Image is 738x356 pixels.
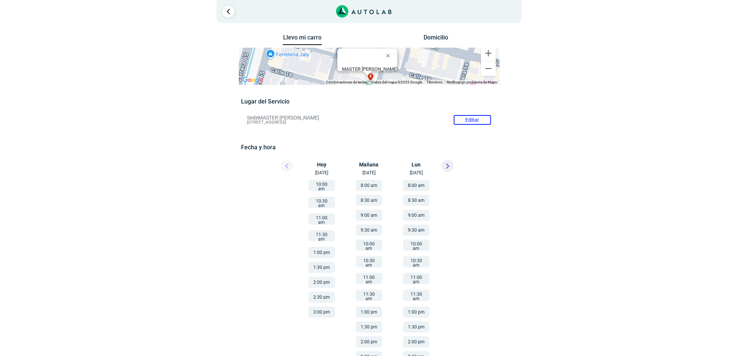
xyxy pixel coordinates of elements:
[403,180,430,191] button: 8:00 am
[308,180,335,191] button: 10:00 am
[336,7,392,15] a: Link al sitio de autolab
[308,230,335,241] button: 11:30 am
[308,292,335,303] button: 2:30 pm
[356,180,382,191] button: 8:00 am
[356,306,382,318] button: 1:00 pm
[372,80,422,84] span: Datos del mapa ©2025 Google
[356,239,382,251] button: 10:00 am
[403,336,430,347] button: 2:00 pm
[356,273,382,284] button: 11:00 am
[308,247,335,258] button: 1:00 pm
[403,273,430,284] button: 11:00 am
[308,197,335,208] button: 10:30 am
[356,210,382,221] button: 9:00 am
[356,321,382,333] button: 1:30 pm
[403,321,430,333] button: 1:30 pm
[342,66,397,77] div: [STREET_ADDRESS]
[342,66,397,72] b: MASTER [PERSON_NAME]
[356,225,382,236] button: 9:30 am
[308,277,335,288] button: 2:00 pm
[222,6,234,18] a: Ir al paso anterior
[241,98,497,105] h5: Lugar del Servicio
[403,210,430,221] button: 9:00 am
[447,80,497,84] a: Notificar un problema de Maps
[326,80,367,85] button: Combinaciones de teclas
[403,256,430,267] button: 10:30 am
[241,144,497,151] h5: Fecha y hora
[403,195,430,206] button: 8:30 am
[403,306,430,318] button: 1:00 pm
[241,75,265,85] a: Abre esta zona en Google Maps (se abre en una nueva ventana)
[427,80,443,84] a: Términos (se abre en una nueva pestaña)
[403,290,430,301] button: 11:30 am
[370,73,372,80] span: e
[356,195,382,206] button: 8:30 am
[481,46,496,61] button: Ampliar
[283,34,322,45] button: Llevo mi carro
[416,34,455,45] button: Domicilio
[308,262,335,273] button: 1:30 pm
[241,75,265,85] img: Google
[356,290,382,301] button: 11:30 am
[308,213,335,225] button: 11:00 am
[403,225,430,236] button: 9:30 am
[481,61,496,76] button: Reducir
[356,336,382,347] button: 2:00 pm
[381,47,399,64] button: Cerrar
[308,306,335,318] button: 3:00 pm
[356,256,382,267] button: 10:30 am
[403,239,430,251] button: 10:00 am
